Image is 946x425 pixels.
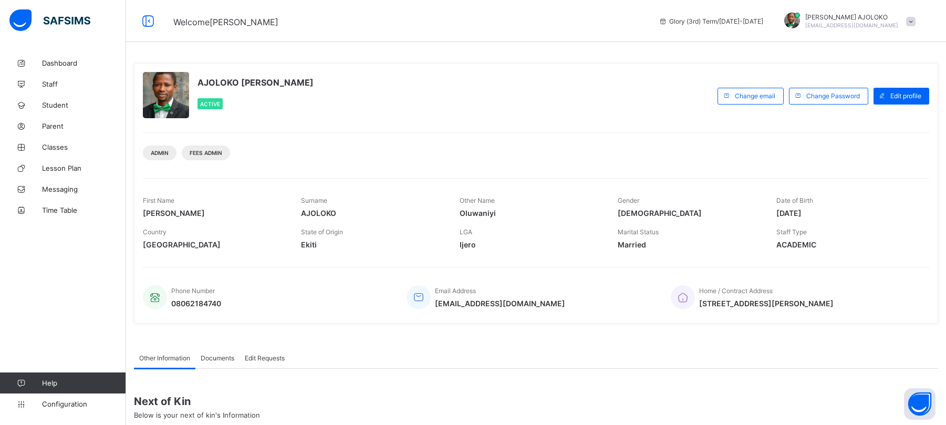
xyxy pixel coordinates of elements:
span: State of Origin [301,228,343,236]
span: [PERSON_NAME] [143,209,285,217]
span: [EMAIL_ADDRESS][DOMAIN_NAME] [435,299,565,308]
span: Change Password [806,92,860,100]
span: AJOLOKO [301,209,443,217]
span: [EMAIL_ADDRESS][DOMAIN_NAME] [805,22,898,28]
span: Help [42,379,126,387]
span: Married [618,240,760,249]
span: Gender [618,196,639,204]
span: Lesson Plan [42,164,126,172]
span: Date of Birth [776,196,813,204]
span: LGA [460,228,472,236]
span: Next of Kin [134,395,938,408]
span: [PERSON_NAME] AJOLOKO [805,13,898,21]
span: [DEMOGRAPHIC_DATA] [618,209,760,217]
span: Marital Status [618,228,659,236]
span: Other Information [139,354,190,362]
span: [GEOGRAPHIC_DATA] [143,240,285,249]
span: [DATE] [776,209,919,217]
span: Parent [42,122,126,130]
span: Home / Contract Address [699,287,773,295]
span: Time Table [42,206,126,214]
span: Configuration [42,400,126,408]
span: Surname [301,196,327,204]
button: Open asap [904,388,935,420]
span: [STREET_ADDRESS][PERSON_NAME] [699,299,834,308]
span: AJOLOKO [PERSON_NAME] [197,77,314,88]
span: Staff Type [776,228,807,236]
span: Active [200,101,220,107]
span: Oluwaniyi [460,209,602,217]
span: Fees Admin [190,150,222,156]
span: Edit profile [890,92,921,100]
span: Country [143,228,167,236]
span: session/term information [659,17,763,25]
span: Dashboard [42,59,126,67]
span: Ekiti [301,240,443,249]
span: 08062184740 [171,299,221,308]
span: ACADEMIC [776,240,919,249]
span: Phone Number [171,287,215,295]
span: First Name [143,196,174,204]
span: Classes [42,143,126,151]
span: Email Address [435,287,476,295]
span: Welcome [PERSON_NAME] [173,17,278,27]
span: Student [42,101,126,109]
span: Admin [151,150,169,156]
span: Other Name [460,196,495,204]
span: Ijero [460,240,602,249]
img: safsims [9,9,90,32]
span: Staff [42,80,126,88]
span: Documents [201,354,234,362]
span: Messaging [42,185,126,193]
span: Below is your next of kin's Information [134,411,260,419]
span: Edit Requests [245,354,285,362]
span: Change email [735,92,775,100]
div: DavidAJOLOKO [774,13,921,30]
